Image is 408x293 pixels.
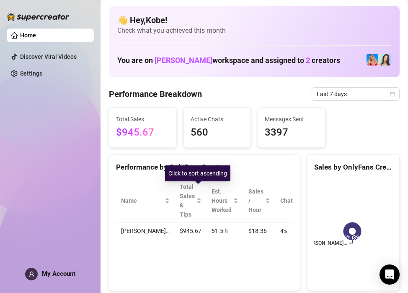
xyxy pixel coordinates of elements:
span: Name [121,196,163,205]
a: Discover Viral Videos [20,53,77,60]
span: Sales / Hour [248,187,263,215]
span: 560 [191,125,244,141]
td: $18.36 [243,223,275,239]
th: Sales / Hour [243,179,275,223]
span: 3397 [265,125,318,141]
h4: Performance Breakdown [109,88,202,100]
div: Sales by OnlyFans Creator [314,162,393,173]
div: Click to sort ascending [165,165,230,181]
div: Performance by OnlyFans Creator [116,162,293,173]
span: [PERSON_NAME] [155,56,212,65]
span: Total Sales & Tips [180,182,195,219]
th: Chat Conversion [275,179,346,223]
span: Active Chats [191,115,244,124]
span: Messages Sent [265,115,318,124]
span: Total Sales [116,115,170,124]
img: Ashley [367,54,378,65]
td: 51.5 h [207,223,243,239]
div: Open Intercom Messenger [380,264,400,285]
span: 4 % [280,226,294,235]
span: user [28,271,35,277]
text: [PERSON_NAME]… [305,240,347,246]
th: Total Sales & Tips [175,179,207,223]
span: calendar [390,92,395,97]
h1: You are on workspace and assigned to creators [117,56,340,65]
h4: 👋 Hey, Kobe ! [117,14,391,26]
span: Chat Conversion [280,196,334,205]
img: Amelia [379,54,391,65]
td: $945.67 [175,223,207,239]
a: Home [20,32,36,39]
a: Settings [20,70,42,77]
th: Name [116,179,175,223]
span: Check what you achieved this month [117,26,391,35]
span: Last 7 days [317,88,395,100]
div: Est. Hours Worked [212,187,232,215]
span: 2 [306,56,310,65]
span: My Account [42,270,75,277]
img: logo-BBDzfeDw.svg [7,13,70,21]
td: [PERSON_NAME]… [116,223,175,239]
span: $945.67 [116,125,170,141]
